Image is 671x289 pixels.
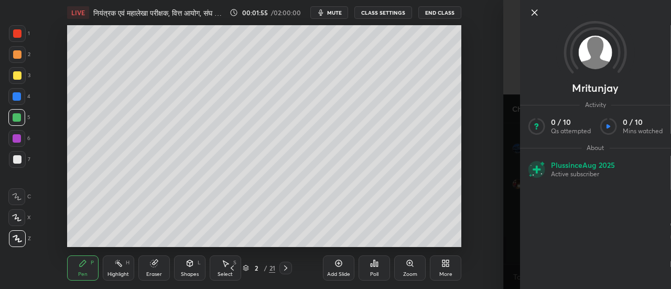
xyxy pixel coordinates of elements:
[198,260,201,265] div: L
[9,46,30,63] div: 2
[218,272,233,277] div: Select
[8,109,30,126] div: 5
[107,272,129,277] div: Highlight
[581,144,609,152] span: About
[623,127,663,135] p: Mins watched
[551,160,615,170] p: Plus since Aug 2025
[9,230,31,247] div: Z
[310,6,348,19] button: mute
[8,188,31,205] div: C
[8,130,30,147] div: 6
[623,117,663,127] p: 0 / 10
[572,84,619,92] p: Mritunjay
[8,209,31,226] div: X
[126,260,129,265] div: H
[269,263,275,273] div: 21
[403,272,417,277] div: Zoom
[327,9,342,16] span: mute
[580,101,611,109] span: Activity
[551,127,591,135] p: Qs attempted
[551,117,591,127] p: 0 / 10
[91,260,94,265] div: P
[354,6,412,19] button: CLASS SETTINGS
[579,36,612,69] img: default.png
[181,272,199,277] div: Shapes
[418,6,461,19] button: End Class
[146,272,162,277] div: Eraser
[9,67,30,84] div: 3
[264,265,267,271] div: /
[9,25,30,42] div: 1
[327,272,350,277] div: Add Slide
[93,8,226,18] h4: नियंत्रक एवं महालेखा परीक्षक, वित्त आयोग, संघ लोक सेवा आयोग - II
[78,272,88,277] div: Pen
[8,88,30,105] div: 4
[439,272,452,277] div: More
[9,151,30,168] div: 7
[67,6,89,19] div: LIVE
[251,265,262,271] div: 2
[370,272,378,277] div: Poll
[551,170,615,178] p: Active subscriber
[233,260,236,265] div: S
